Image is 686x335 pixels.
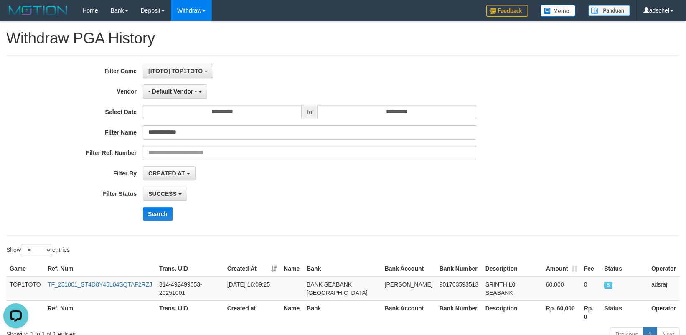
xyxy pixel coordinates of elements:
[381,277,436,301] td: [PERSON_NAME]
[648,261,680,277] th: Operator
[143,207,173,221] button: Search
[148,88,197,95] span: - Default Vendor -
[302,105,318,119] span: to
[541,5,576,17] img: Button%20Memo.svg
[604,282,612,289] span: SUCCESS
[148,170,185,177] span: CREATED AT
[48,281,152,288] a: TF_251001_ST4D8Y45L04SQTAF2RZJ
[148,68,203,74] span: [ITOTO] TOP1TOTO
[543,300,581,324] th: Rp. 60,000
[303,261,381,277] th: Bank
[6,30,680,47] h1: Withdraw PGA History
[6,4,70,17] img: MOTION_logo.png
[156,277,224,301] td: 314-492499053-20251001
[143,84,207,99] button: - Default Vendor -
[148,190,177,197] span: SUCCESS
[224,277,280,301] td: [DATE] 16:09:25
[280,261,303,277] th: Name
[543,261,581,277] th: Amount: activate to sort column ascending
[588,5,630,16] img: panduan.png
[436,300,482,324] th: Bank Number
[581,261,601,277] th: Fee
[303,277,381,301] td: BANK SEABANK [GEOGRAPHIC_DATA]
[303,300,381,324] th: Bank
[436,261,482,277] th: Bank Number
[143,187,187,201] button: SUCCESS
[482,277,543,301] td: SRINTHIL0 SEABANK
[648,277,680,301] td: adsraji
[280,300,303,324] th: Name
[156,300,224,324] th: Trans. UID
[44,261,156,277] th: Ref. Num
[6,244,70,256] label: Show entries
[6,261,44,277] th: Game
[601,261,648,277] th: Status
[381,300,436,324] th: Bank Account
[224,300,280,324] th: Created at
[482,261,543,277] th: Description
[143,166,196,180] button: CREATED AT
[21,244,52,256] select: Showentries
[3,3,28,28] button: Open LiveChat chat widget
[44,300,156,324] th: Ref. Num
[224,261,280,277] th: Created At: activate to sort column ascending
[581,277,601,301] td: 0
[156,261,224,277] th: Trans. UID
[486,5,528,17] img: Feedback.jpg
[6,277,44,301] td: TOP1TOTO
[381,261,436,277] th: Bank Account
[143,64,213,78] button: [ITOTO] TOP1TOTO
[601,300,648,324] th: Status
[436,277,482,301] td: 901763593513
[482,300,543,324] th: Description
[581,300,601,324] th: Rp. 0
[648,300,680,324] th: Operator
[543,277,581,301] td: 60,000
